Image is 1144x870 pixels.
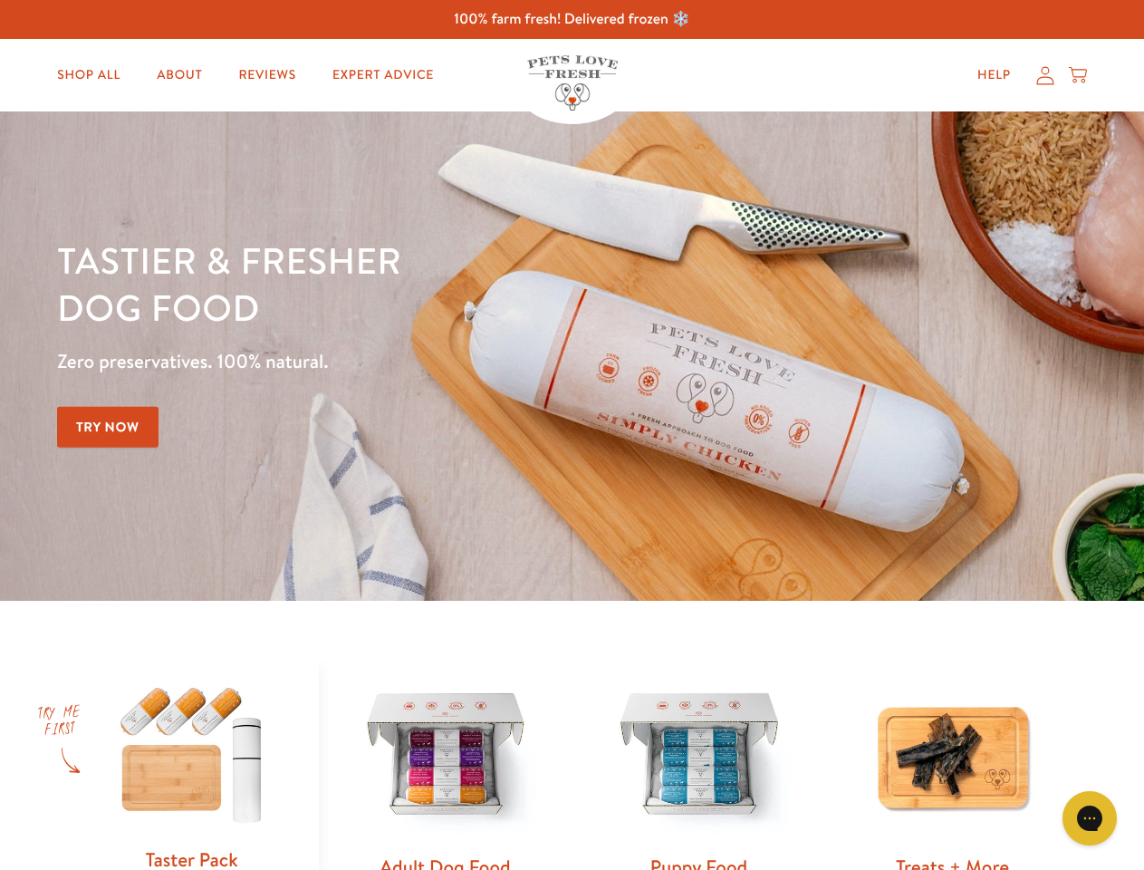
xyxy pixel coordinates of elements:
[224,57,310,93] a: Reviews
[1053,785,1126,852] iframe: Gorgias live chat messenger
[142,57,216,93] a: About
[57,407,159,448] a: Try Now
[43,57,135,93] a: Shop All
[318,57,448,93] a: Expert Advice
[57,237,744,331] h1: Tastier & fresher dog food
[963,57,1025,93] a: Help
[527,55,618,111] img: Pets Love Fresh
[57,345,744,378] p: Zero preservatives. 100% natural.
